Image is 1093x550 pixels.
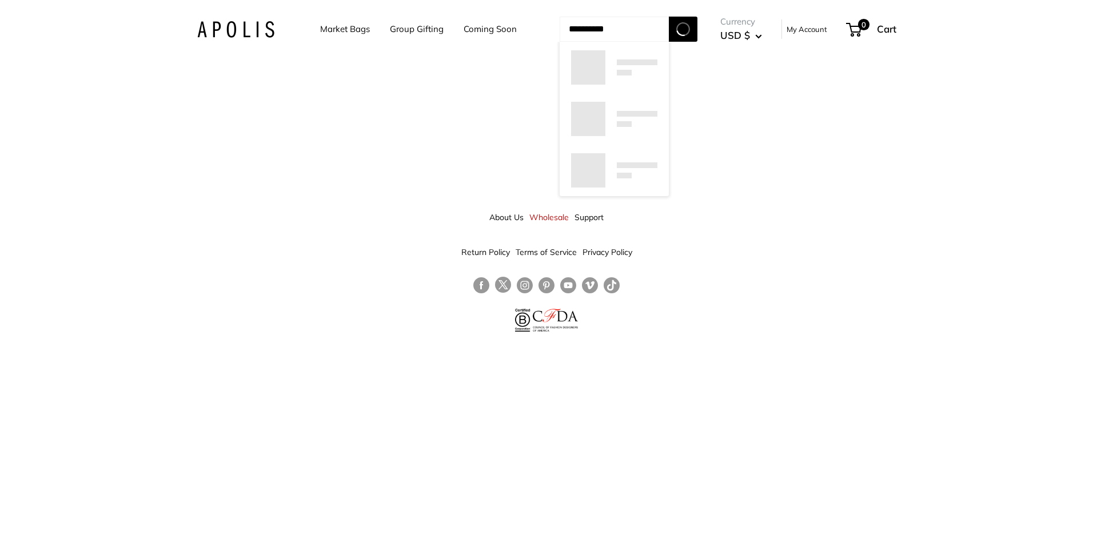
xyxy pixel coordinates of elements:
[489,207,524,228] a: About Us
[529,207,569,228] a: Wholesale
[669,17,697,42] button: Search
[560,17,669,42] input: Search...
[517,277,533,293] a: Follow us on Instagram
[516,242,577,262] a: Terms of Service
[515,309,530,332] img: Certified B Corporation
[538,277,555,293] a: Follow us on Pinterest
[787,22,827,36] a: My Account
[847,20,896,38] a: 0 Cart
[390,21,444,37] a: Group Gifting
[320,21,370,37] a: Market Bags
[720,14,762,30] span: Currency
[197,21,274,38] img: Apolis
[464,21,517,37] a: Coming Soon
[473,277,489,293] a: Follow us on Facebook
[720,29,750,41] span: USD $
[877,23,896,35] span: Cart
[857,19,869,30] span: 0
[461,242,510,262] a: Return Policy
[533,309,578,332] img: Council of Fashion Designers of America Member
[495,277,511,297] a: Follow us on Twitter
[720,26,762,45] button: USD $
